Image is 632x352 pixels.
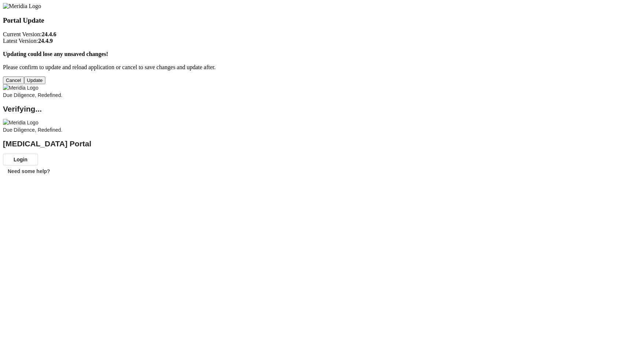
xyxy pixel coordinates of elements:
span: Due Diligence, Redefined. [3,127,63,133]
h2: [MEDICAL_DATA] Portal [3,140,629,147]
p: Current Version: Latest Version: Please confirm to update and reload application or cancel to sav... [3,31,629,71]
button: Login [3,154,38,165]
h2: Verifying... [3,105,629,113]
strong: Updating could lose any unsaved changes! [3,51,108,57]
button: Cancel [3,76,24,84]
button: Need some help? [3,165,55,177]
img: Meridia Logo [3,84,38,91]
img: Meridia Logo [3,3,41,10]
strong: 24.4.9 [38,38,53,44]
span: Due Diligence, Redefined. [3,92,63,98]
button: Update [24,76,46,84]
strong: 24.4.6 [42,31,56,37]
h3: Portal Update [3,16,629,25]
img: Meridia Logo [3,119,38,126]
